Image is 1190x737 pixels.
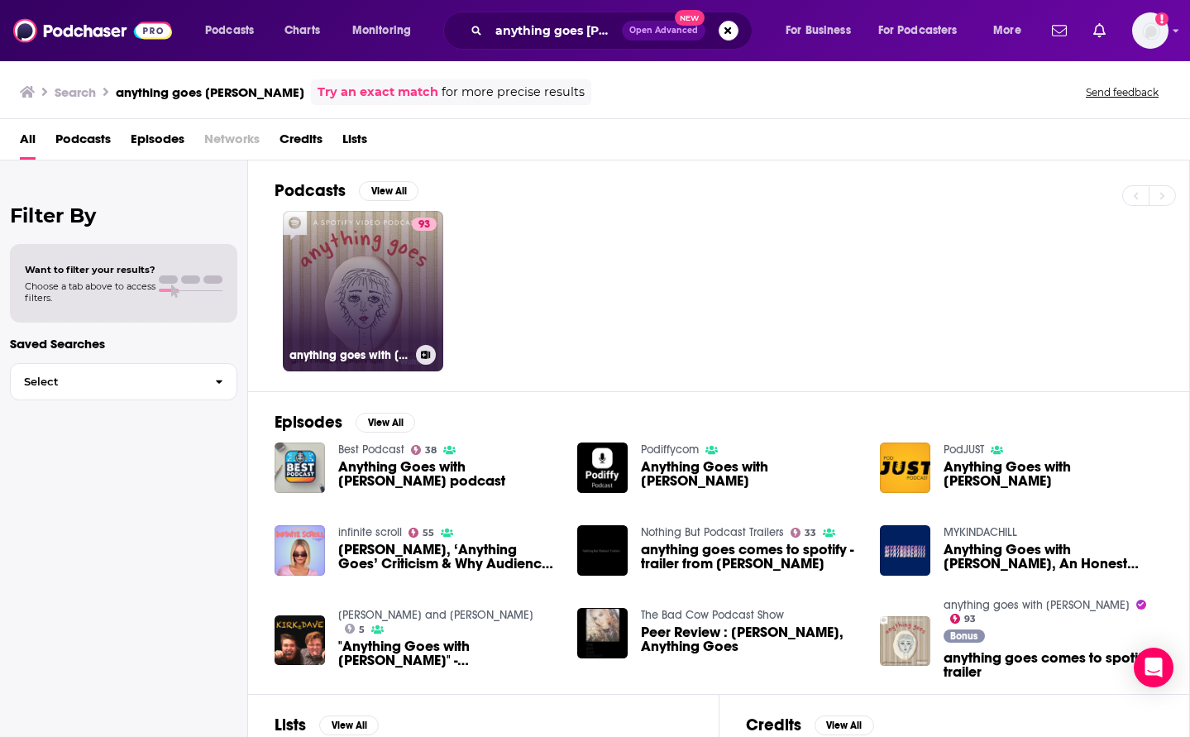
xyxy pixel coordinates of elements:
img: anything goes comes to spotify - trailer from Emma Chamberlain [577,525,628,576]
a: anything goes comes to spotify - trailer [944,651,1163,679]
span: Monitoring [352,19,411,42]
a: Lists [342,126,367,160]
img: Anything Goes with Emma Chamberlain podcast [275,443,325,493]
img: User Profile [1132,12,1168,49]
p: Saved Searches [10,336,237,352]
span: Anything Goes with [PERSON_NAME] [944,460,1163,488]
button: open menu [341,17,433,44]
button: View All [356,413,415,433]
a: Podiffycom [641,443,699,457]
span: New [675,10,705,26]
a: anything goes with emma chamberlain [944,598,1130,612]
a: Nothing But Podcast Trailers [641,525,784,539]
h3: Search [55,84,96,100]
img: "Anything Goes with Emma Chamberlain" - Kirk & Dave Ep. 4 [275,615,325,666]
a: Credits [280,126,323,160]
a: 5 [345,624,366,634]
a: EpisodesView All [275,412,415,433]
a: Emma Chamberlain, ‘Anything Goes’ Criticism & Why Audiences Outgrow Influencers [338,543,557,571]
h2: Lists [275,715,306,735]
a: Anything Goes with Emma Chamberlain [880,443,930,493]
svg: Add a profile image [1155,12,1168,26]
span: 93 [964,615,976,623]
input: Search podcasts, credits, & more... [489,17,622,44]
span: for more precise results [442,83,585,102]
span: 5 [359,626,365,634]
h3: anything goes [PERSON_NAME] [116,84,304,100]
span: Choose a tab above to access filters. [25,280,155,304]
a: 38 [411,445,437,455]
span: Podcasts [205,19,254,42]
button: View All [319,715,379,735]
span: [PERSON_NAME], ‘Anything Goes’ Criticism & Why Audiences Outgrow Influencers [338,543,557,571]
img: Emma Chamberlain, ‘Anything Goes’ Criticism & Why Audiences Outgrow Influencers [275,525,325,576]
img: Podchaser - Follow, Share and Rate Podcasts [13,15,172,46]
button: Show profile menu [1132,12,1168,49]
div: Search podcasts, credits, & more... [459,12,768,50]
a: Anything Goes with Emma Chamberlain podcast [338,460,557,488]
a: MYKINDACHILL [944,525,1017,539]
img: anything goes comes to spotify - trailer [880,616,930,667]
a: Try an exact match [318,83,438,102]
span: 93 [418,217,430,233]
span: Want to filter your results? [25,264,155,275]
h2: Credits [746,715,801,735]
a: Peer Review : Emma Chamberlain, Anything Goes [641,625,860,653]
h3: anything goes with [PERSON_NAME] [289,348,409,362]
button: View All [815,715,874,735]
span: Charts [284,19,320,42]
span: Anything Goes with [PERSON_NAME], An Honest Review [944,543,1163,571]
img: Anything Goes with Emma Chamberlain [577,443,628,493]
a: Show notifications dropdown [1045,17,1073,45]
h2: Filter By [10,203,237,227]
span: 33 [805,529,816,537]
a: Show notifications dropdown [1087,17,1112,45]
a: Podcasts [55,126,111,160]
button: Open AdvancedNew [622,21,705,41]
span: anything goes comes to spotify - trailer from [PERSON_NAME] [641,543,860,571]
button: open menu [774,17,872,44]
button: Send feedback [1081,85,1164,99]
span: Logged in as rowan.sullivan [1132,12,1168,49]
span: "Anything Goes with [PERSON_NAME]" - [PERSON_NAME] & [PERSON_NAME]. 4 [338,639,557,668]
img: Peer Review : Emma Chamberlain, Anything Goes [577,608,628,658]
a: Kirk and Dave [338,608,533,622]
button: View All [359,181,418,201]
a: Anything Goes with Emma Chamberlain, An Honest Review [944,543,1163,571]
a: The Bad Cow Podcast Show [641,608,784,622]
a: 33 [791,528,817,538]
button: Select [10,363,237,400]
a: infinite scroll [338,525,402,539]
span: For Business [786,19,851,42]
span: For Podcasters [878,19,958,42]
button: open menu [867,17,982,44]
a: PodJUST [944,443,984,457]
span: Networks [204,126,260,160]
a: Best Podcast [338,443,404,457]
span: Peer Review : [PERSON_NAME], Anything Goes [641,625,860,653]
a: Episodes [131,126,184,160]
a: 93anything goes with [PERSON_NAME] [283,211,443,371]
a: All [20,126,36,160]
a: Charts [274,17,330,44]
span: Open Advanced [629,26,698,35]
div: Open Intercom Messenger [1134,648,1173,687]
a: 93 [412,218,437,231]
span: Anything Goes with [PERSON_NAME] podcast [338,460,557,488]
a: PodcastsView All [275,180,418,201]
span: 55 [423,529,434,537]
a: ListsView All [275,715,379,735]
